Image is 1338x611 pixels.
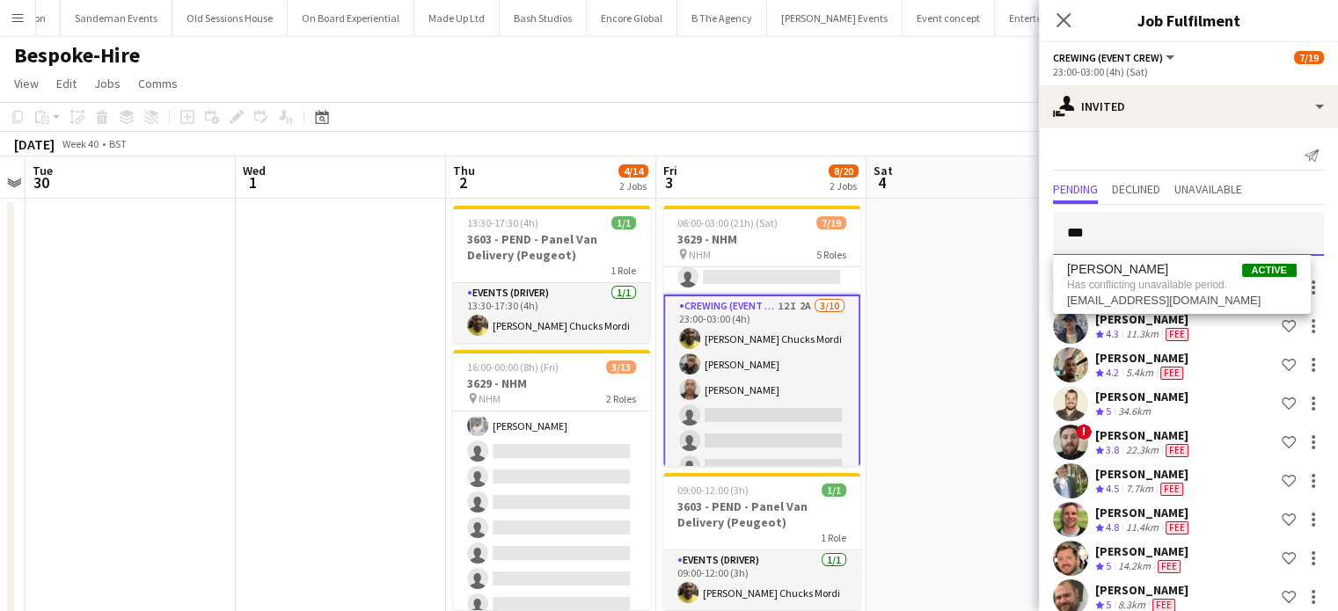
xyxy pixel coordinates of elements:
span: Tue [33,163,53,178]
span: Unavailable [1174,183,1242,195]
h3: 3629 - NHM [453,375,650,391]
div: [PERSON_NAME] [1095,311,1192,327]
button: [PERSON_NAME] Events [767,1,903,35]
button: Encore Global [587,1,677,35]
button: Bash Studios [500,1,587,35]
div: 2 Jobs [619,179,647,193]
span: 1 Role [611,264,636,277]
span: 1 [240,172,266,193]
div: 34.6km [1115,404,1154,419]
app-job-card: 09:00-12:00 (3h)1/13603 - PEND - Panel Van Delivery (Peugeot)1 RoleEvents (Driver)1/109:00-12:00 ... [663,473,860,610]
h3: 3629 - NHM [663,231,860,247]
span: 3 [661,172,677,193]
span: Sat [874,163,893,178]
span: Jobs [94,76,121,91]
div: Crew has different fees then in role [1154,559,1184,574]
div: [PERSON_NAME] [1095,582,1188,598]
div: Crew has different fees then in role [1157,482,1187,497]
span: 4/14 [618,164,648,178]
button: On Board Experiential [288,1,414,35]
span: Declined [1112,183,1160,195]
span: 2 Roles [606,392,636,405]
span: NHM [479,392,501,405]
span: Comms [138,76,178,91]
button: Entertec [995,1,1062,35]
a: View [7,72,46,95]
span: Fee [1158,560,1181,573]
span: Fee [1166,521,1188,535]
button: Event concept [903,1,995,35]
span: View [14,76,39,91]
span: 09:00-12:00 (3h) [677,484,749,497]
div: [DATE] [14,135,55,153]
span: Fri [663,163,677,178]
button: B The Agency [677,1,767,35]
span: 5 [1106,404,1111,418]
div: 7.7km [1122,482,1157,497]
div: 23:00-03:00 (4h) (Sat) [1053,65,1324,78]
span: 06:00-03:00 (21h) (Sat) [677,216,778,229]
app-card-role: Crewing (Event Crew)12I2A3/1023:00-03:00 (4h)[PERSON_NAME] Chucks Mordi[PERSON_NAME][PERSON_NAME] [663,295,860,587]
span: 1/1 [611,216,636,229]
span: Pending [1053,183,1098,195]
span: 4.2 [1106,366,1119,379]
h3: Job Fulfilment [1039,9,1338,32]
span: NHM [689,248,711,261]
span: 4 [871,172,893,193]
div: [PERSON_NAME] [1095,505,1192,520]
app-card-role: Events (Driver)1/113:30-17:30 (4h)[PERSON_NAME] Chucks Mordi [453,283,650,343]
div: [PERSON_NAME] [1095,427,1192,443]
div: 14.2km [1115,559,1154,574]
span: 3.8 [1106,443,1119,456]
button: Made Up Ltd [414,1,500,35]
div: Crew has different fees then in role [1162,327,1192,342]
button: Crewing (Event Crew) [1053,51,1177,64]
span: 5 Roles [816,248,846,261]
span: Fee [1166,328,1188,341]
span: Fee [1160,483,1183,496]
span: Fee [1166,444,1188,457]
button: Sandeman Events [61,1,172,35]
app-job-card: 16:00-00:00 (8h) (Fri)3/133629 - NHM NHM2 Roles Crewing (Event Crew)6I2/1016:00-00:00 (8h)[PERSON... [453,350,650,610]
div: Crew has different fees then in role [1162,520,1192,535]
div: 5.4km [1122,366,1157,381]
button: Old Sessions House [172,1,288,35]
div: [PERSON_NAME] [1095,543,1188,559]
div: Crew has different fees then in role [1162,443,1192,458]
span: Thu [453,163,475,178]
span: Fee [1160,367,1183,380]
app-card-role: Events (Driver)1/109:00-12:00 (3h)[PERSON_NAME] Chucks Mordi [663,550,860,610]
span: 5 [1106,559,1111,572]
span: 13:30-17:30 (4h) [467,216,538,229]
span: Week 40 [58,137,102,150]
span: Has conflicting unavailable period. [1067,277,1297,293]
h1: Bespoke-Hire [14,42,140,69]
span: 16:00-00:00 (8h) (Fri) [467,360,559,374]
h3: 3603 - PEND - Panel Van Delivery (Peugeot) [453,231,650,263]
app-job-card: 06:00-03:00 (21h) (Sat)7/193629 - NHM NHM5 Roles23:00-03:00 (4h)[PERSON_NAME] Crewing (Event Crew... [663,206,860,466]
div: [PERSON_NAME] [1095,350,1188,366]
span: 1/1 [822,484,846,497]
span: 7/19 [816,216,846,229]
span: 2 [450,172,475,193]
a: Jobs [87,72,128,95]
div: [PERSON_NAME] [1095,389,1188,404]
span: ! [1076,424,1092,440]
span: 5 [1106,598,1111,611]
app-job-card: 13:30-17:30 (4h)1/13603 - PEND - Panel Van Delivery (Peugeot)1 RoleEvents (Driver)1/113:30-17:30 ... [453,206,650,343]
h3: 3603 - PEND - Panel Van Delivery (Peugeot) [663,498,860,530]
span: gmrex@hotmail.co.za [1067,294,1297,308]
span: Wed [243,163,266,178]
span: 4.5 [1106,482,1119,495]
div: 2 Jobs [830,179,858,193]
span: 4.3 [1106,327,1119,340]
div: Invited [1039,85,1338,127]
span: Graham Rex [1067,262,1168,277]
div: 11.4km [1122,520,1162,535]
a: Edit [49,72,84,95]
span: Active [1242,264,1297,277]
div: [PERSON_NAME] [1095,466,1188,482]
